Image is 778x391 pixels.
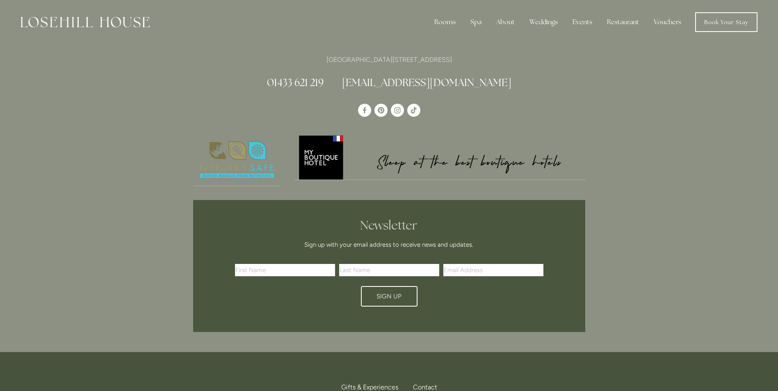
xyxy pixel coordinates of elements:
a: Instagram [391,104,404,117]
h2: Newsletter [238,218,541,233]
img: My Boutique Hotel - Logo [294,134,585,180]
a: Vouchers [647,14,688,30]
div: About [490,14,521,30]
img: Nature's Safe - Logo [193,134,281,186]
p: Sign up with your email address to receive news and updates. [238,240,541,250]
span: Gifts & Experiences [341,383,398,391]
input: First Name [235,264,335,276]
input: Email Address [443,264,543,276]
div: Rooms [428,14,462,30]
div: Spa [464,14,488,30]
a: [EMAIL_ADDRESS][DOMAIN_NAME] [342,76,511,89]
span: Sign Up [376,293,402,300]
div: Events [566,14,599,30]
button: Sign Up [361,286,418,307]
a: Pinterest [374,104,388,117]
p: [GEOGRAPHIC_DATA][STREET_ADDRESS] [193,54,585,65]
a: Book Your Stay [695,12,757,32]
a: Losehill House Hotel & Spa [358,104,371,117]
a: 01433 621 219 [267,76,324,89]
div: Restaurant [600,14,646,30]
img: Losehill House [21,17,150,27]
input: Last Name [339,264,439,276]
div: Weddings [523,14,564,30]
a: TikTok [407,104,420,117]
